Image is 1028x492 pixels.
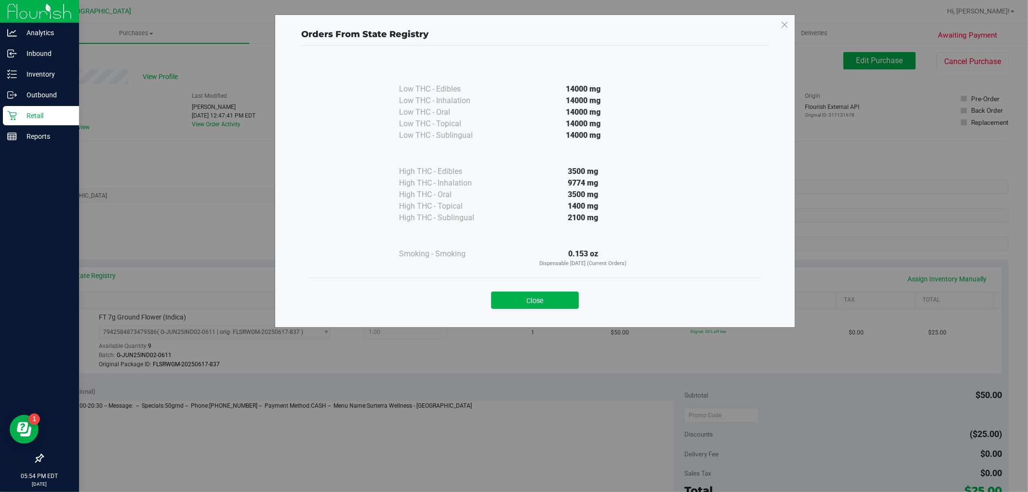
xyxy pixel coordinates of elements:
div: High THC - Edibles [399,166,495,177]
div: 3500 mg [495,189,671,200]
inline-svg: Retail [7,111,17,120]
p: Reports [17,131,75,142]
div: 14000 mg [495,130,671,141]
p: Inventory [17,68,75,80]
div: Low THC - Topical [399,118,495,130]
div: High THC - Inhalation [399,177,495,189]
p: [DATE] [4,480,75,488]
button: Close [491,292,579,309]
div: Low THC - Inhalation [399,95,495,106]
p: Analytics [17,27,75,39]
p: Outbound [17,89,75,101]
div: 3500 mg [495,166,671,177]
div: High THC - Oral [399,189,495,200]
p: Inbound [17,48,75,59]
div: 9774 mg [495,177,671,189]
div: 14000 mg [495,83,671,95]
iframe: Resource center unread badge [28,413,40,425]
p: Dispensable [DATE] (Current Orders) [495,260,671,268]
div: 1400 mg [495,200,671,212]
div: 2100 mg [495,212,671,224]
div: Low THC - Edibles [399,83,495,95]
p: Retail [17,110,75,121]
div: 14000 mg [495,95,671,106]
iframe: Resource center [10,415,39,444]
div: Low THC - Oral [399,106,495,118]
div: Low THC - Sublingual [399,130,495,141]
div: Smoking - Smoking [399,248,495,260]
p: 05:54 PM EDT [4,472,75,480]
div: 14000 mg [495,106,671,118]
inline-svg: Inventory [7,69,17,79]
div: High THC - Topical [399,200,495,212]
inline-svg: Inbound [7,49,17,58]
span: Orders From State Registry [301,29,428,40]
inline-svg: Analytics [7,28,17,38]
div: 14000 mg [495,118,671,130]
inline-svg: Outbound [7,90,17,100]
inline-svg: Reports [7,132,17,141]
div: 0.153 oz [495,248,671,268]
div: High THC - Sublingual [399,212,495,224]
